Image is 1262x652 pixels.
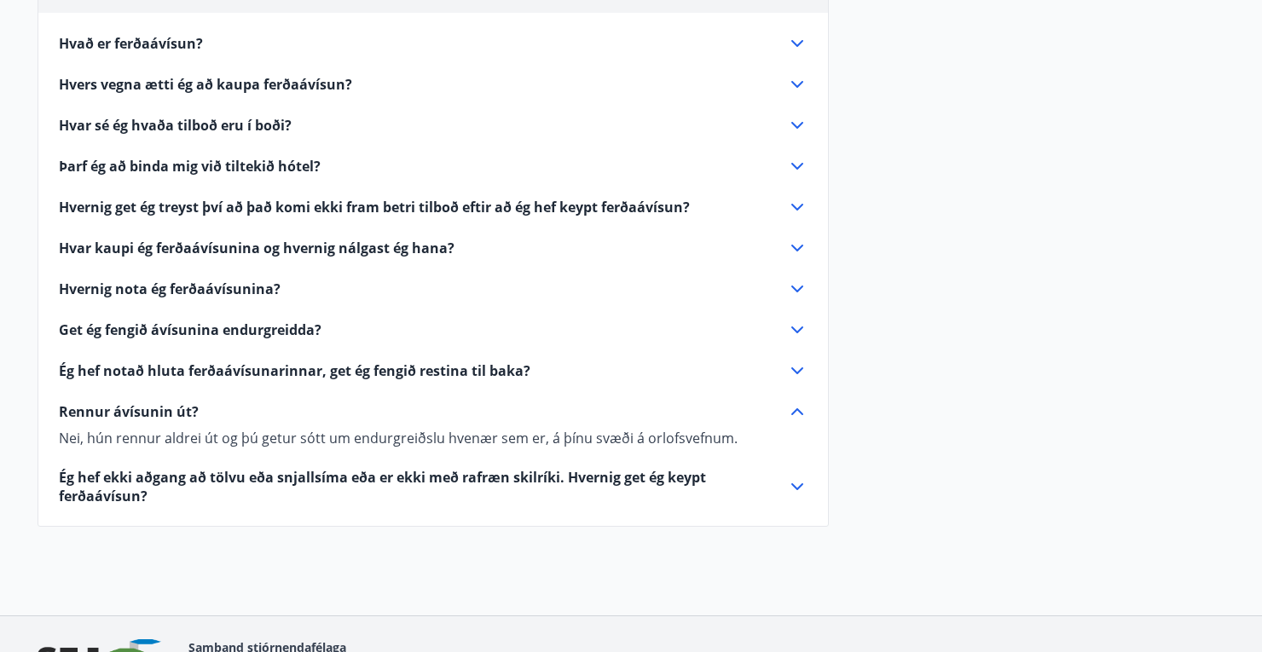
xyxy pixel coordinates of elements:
div: Ég hef notað hluta ferðaávísunarinnar, get ég fengið restina til baka? [59,361,808,381]
span: Ég hef notað hluta ferðaávísunarinnar, get ég fengið restina til baka? [59,361,530,380]
p: Nei, hún rennur aldrei út og þú getur sótt um endurgreiðslu hvenær sem er, á þínu svæði á orlofsv... [59,429,808,447]
span: Ég hef ekki aðgang að tölvu eða snjallsíma eða er ekki með rafræn skilríki. Hvernig get ég keypt ... [59,468,767,505]
div: Rennur ávísunin út? [59,422,808,447]
span: Hvað er ferðaávísun? [59,34,203,53]
div: Get ég fengið ávísunina endurgreidda? [59,320,808,340]
span: Get ég fengið ávísunina endurgreidda? [59,320,321,339]
div: Hvar sé ég hvaða tilboð eru í boði? [59,115,808,136]
div: Hvar kaupi ég ferðaávísunina og hvernig nálgast ég hana? [59,238,808,258]
div: Ég hef ekki aðgang að tölvu eða snjallsíma eða er ekki með rafræn skilríki. Hvernig get ég keypt ... [59,468,808,505]
div: Hvað er ferðaávísun? [59,33,808,54]
div: Hvers vegna ætti ég að kaupa ferðaávísun? [59,74,808,95]
span: Hvernig get ég treyst því að það komi ekki fram betri tilboð eftir að ég hef keypt ferðaávísun? [59,198,690,216]
span: Hvar sé ég hvaða tilboð eru í boði? [59,116,292,135]
span: Þarf ég að binda mig við tiltekið hótel? [59,157,321,176]
div: Þarf ég að binda mig við tiltekið hótel? [59,156,808,176]
div: Hvernig nota ég ferðaávísunina? [59,279,808,299]
span: Hvernig nota ég ferðaávísunina? [59,280,281,298]
div: Hvernig get ég treyst því að það komi ekki fram betri tilboð eftir að ég hef keypt ferðaávísun? [59,197,808,217]
span: Rennur ávísunin út? [59,402,199,421]
span: Hvers vegna ætti ég að kaupa ferðaávísun? [59,75,352,94]
span: Hvar kaupi ég ferðaávísunina og hvernig nálgast ég hana? [59,239,454,257]
div: Rennur ávísunin út? [59,401,808,422]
